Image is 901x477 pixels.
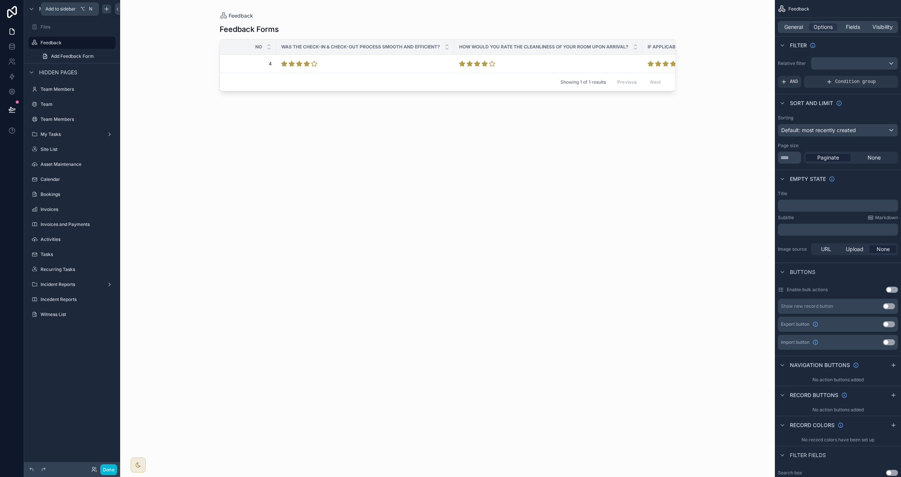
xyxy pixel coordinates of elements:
label: Recurring Tasks [41,266,114,272]
a: Invoices and Payments [29,218,116,230]
label: Bookings [41,191,114,197]
a: Files [29,21,116,33]
a: Feedback [29,37,116,49]
label: Files [41,24,114,30]
span: General [784,23,803,31]
label: Team Members [41,86,114,92]
button: Done [100,464,117,475]
button: Default: most recently created [778,124,898,137]
span: Record buttons [790,391,838,399]
span: ⌥ [80,6,86,12]
span: No [255,44,262,50]
span: Feedback [788,6,809,12]
span: Markdown [875,215,898,221]
label: Image source [778,246,808,252]
a: Witness List [29,308,116,321]
label: Feedback [41,40,111,46]
span: Menu [39,5,55,13]
span: AND [790,79,798,85]
a: Asset Maintenance [29,158,116,170]
a: Tasks [29,248,116,260]
span: Hidden pages [39,69,77,76]
span: None [868,154,881,161]
span: Buttons [790,268,815,276]
span: Fields [846,23,860,31]
a: Bookings [29,188,116,200]
span: Filter [790,42,807,49]
span: Empty state [790,175,826,183]
label: Page size [778,143,799,149]
span: Paginate [817,154,839,161]
span: Export button [781,321,809,327]
label: Sorting [778,115,793,121]
a: Markdown [868,215,898,221]
a: Invoices [29,203,116,215]
a: My Tasks [29,128,116,140]
span: None [877,245,890,253]
label: Subtitle [778,215,794,221]
div: No action buttons added [775,404,901,416]
label: Asset Maintenance [41,161,114,167]
label: Activities [41,236,114,242]
a: Add Feedback Form [38,50,116,62]
label: Calendar [41,176,114,182]
span: URL [821,245,831,253]
span: If applicable, how would you rate the equipping of the kitchen or kitchenette? [648,44,854,50]
div: No action buttons added [775,374,901,386]
span: Import button [781,339,809,345]
label: Incedent Reports [41,296,114,302]
a: Incident Reports [29,278,116,290]
label: My Tasks [41,131,104,137]
span: Sort And Limit [790,99,833,107]
label: Relative filter [778,60,808,66]
span: Record colors [790,421,835,429]
span: Default: most recently created [781,127,856,133]
span: Upload [846,245,863,253]
div: Show new record button [781,303,833,309]
span: Add Feedback Form [51,53,94,59]
span: Options [814,23,833,31]
span: Condition group [835,79,876,85]
span: Add to sidebar [45,6,76,12]
label: Team Members [41,116,114,122]
span: Was the check-in & check-out process smooth and efficient? [281,44,440,50]
a: Team Members [29,83,116,95]
label: Invoices and Payments [41,221,114,227]
div: scrollable content [778,224,898,236]
label: Tasks [41,251,114,257]
label: Enable bulk actions [787,287,828,293]
a: Recurring Tasks [29,263,116,275]
div: No record colors have been set up [775,434,901,446]
span: Filter fields [790,451,826,459]
label: Invoices [41,206,114,212]
label: Witness List [41,311,114,317]
label: Incident Reports [41,281,104,287]
span: Navigation buttons [790,361,850,369]
div: scrollable content [778,200,898,212]
a: Calendar [29,173,116,185]
label: Site List [41,146,114,152]
span: How would you rate the cleanliness of your room upon arrival? [459,44,628,50]
a: Team [29,98,116,110]
label: Team [41,101,114,107]
span: Showing 1 of 1 results [560,79,606,85]
a: Team Members [29,113,116,125]
a: Site List [29,143,116,155]
a: Activities [29,233,116,245]
label: Title [778,191,787,197]
span: Visibility [872,23,893,31]
a: Incedent Reports [29,293,116,305]
span: N [88,6,94,12]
